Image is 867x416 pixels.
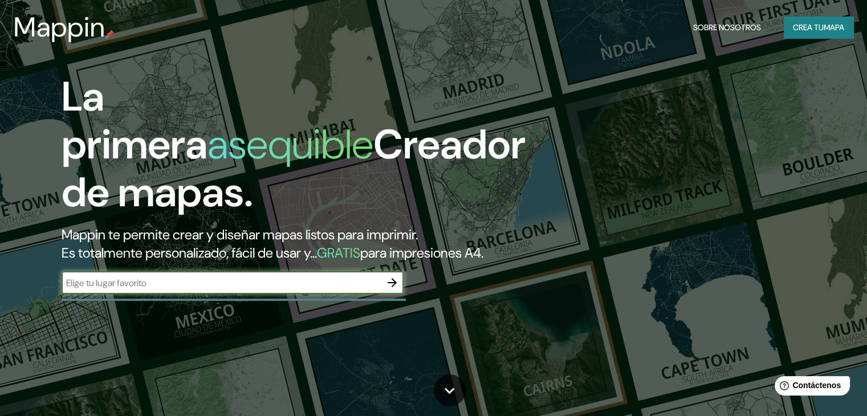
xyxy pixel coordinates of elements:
font: Mappin [14,9,105,45]
font: para impresiones A4. [360,244,483,262]
input: Elige tu lugar favorito [62,276,381,289]
font: Creador de mapas. [62,118,526,219]
img: pin de mapeo [105,30,115,39]
font: GRATIS [317,244,360,262]
font: Mappin te permite crear y diseñar mapas listos para imprimir. [62,226,418,243]
font: Crea tu [793,22,824,32]
font: La primera [62,70,207,171]
font: mapa [824,22,844,32]
font: Es totalmente personalizado, fácil de usar y... [62,244,317,262]
button: Sobre nosotros [689,17,766,38]
iframe: Lanzador de widgets de ayuda [766,372,854,403]
font: Sobre nosotros [693,22,761,32]
font: asequible [207,118,373,171]
button: Crea tumapa [784,17,853,38]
